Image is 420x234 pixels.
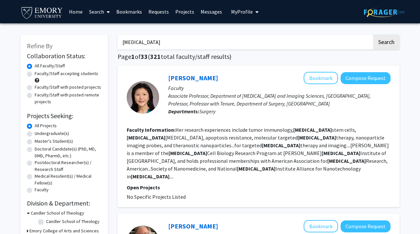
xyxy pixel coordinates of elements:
[304,220,338,232] button: Add Robert Smith to Bookmarks
[131,173,169,180] b: [MEDICAL_DATA]
[27,199,101,207] h2: Division & Department:
[5,205,28,229] iframe: Chat
[35,173,101,186] label: Medical Resident(s) / Medical Fellow(s)
[150,52,161,61] span: 321
[304,72,338,84] button: Add Lily Yang to Bookmarks
[341,220,391,232] button: Compose Request to Robert Smith
[168,222,218,230] a: [PERSON_NAME]
[168,92,391,107] p: Associate Professor, Department of [MEDICAL_DATA] and Imaging Sciences, [GEOGRAPHIC_DATA], Profes...
[322,150,360,156] b: [MEDICAL_DATA]
[293,127,332,133] b: [MEDICAL_DATA]
[35,122,57,129] label: All Projects
[327,158,366,164] b: [MEDICAL_DATA]
[35,92,101,105] label: Faculty/Staff with posted remote projects
[86,0,113,23] a: Search
[168,108,199,115] b: Departments:
[35,130,69,137] label: Undergraduate(s)
[118,35,372,50] input: Search Keywords
[237,165,275,172] b: [MEDICAL_DATA]
[127,134,165,141] b: [MEDICAL_DATA]
[27,52,101,60] h2: Collaboration Status:
[20,5,64,20] img: Emory University Logo
[127,127,175,133] b: Faculty Information:
[66,0,86,23] a: Home
[35,146,101,159] label: Doctoral Candidate(s) (PhD, MD, DMD, PharmD, etc.)
[31,210,84,217] h3: Candler School of Theology
[373,35,400,50] button: Search
[131,52,135,61] span: 1
[35,84,101,91] label: Faculty/Staff with posted projects
[118,53,400,61] h1: Page of ( total faculty/staff results)
[297,134,336,141] b: [MEDICAL_DATA]
[27,42,52,50] span: Refine By
[35,186,49,193] label: Faculty
[35,62,65,69] label: All Faculty/Staff
[231,8,253,15] span: My Profile
[141,52,148,61] span: 33
[262,142,300,149] b: [MEDICAL_DATA]
[113,0,145,23] a: Bookmarks
[127,127,389,180] fg-read-more: Her research experiences include tumor immunology, stem cells, [MEDICAL_DATA], apoptosis resistan...
[168,74,218,82] a: [PERSON_NAME]
[364,7,404,17] img: ForagerOne Logo
[35,138,73,145] label: Master's Student(s)
[46,218,99,225] label: Candler School of Theology
[172,0,197,23] a: Projects
[168,84,391,92] p: Faculty
[35,70,98,77] label: Faculty/Staff accepting students
[127,184,391,191] p: Open Projects
[27,112,101,120] h2: Projects Seeking:
[341,72,391,84] button: Compose Request to Lily Yang
[35,159,101,173] label: Postdoctoral Researcher(s) / Research Staff
[169,150,207,156] b: [MEDICAL_DATA]
[127,194,186,200] span: No Specific Projects Listed
[197,0,225,23] a: Messages
[145,0,172,23] a: Requests
[199,108,216,115] span: Surgery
